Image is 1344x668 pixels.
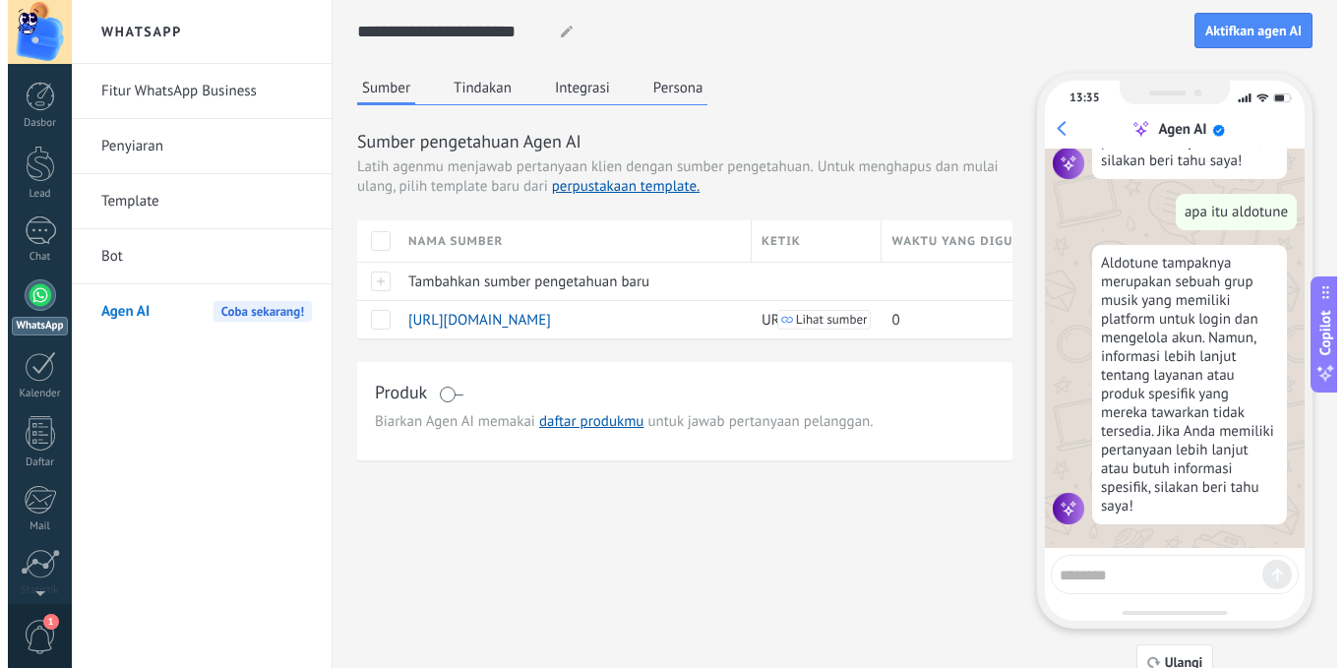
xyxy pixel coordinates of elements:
img: agent icon [1045,148,1076,179]
div: Chat [4,251,61,264]
span: URL [754,311,779,330]
span: [URL][DOMAIN_NAME] [400,311,543,330]
li: Fitur WhatsApp Business [64,64,324,119]
div: Daftar [4,456,61,469]
button: Sumber [349,73,407,105]
a: perpustakaan template. [544,177,693,196]
img: agent icon [1045,493,1076,524]
span: Copilot [1308,310,1327,355]
a: daftar produkmu [531,412,637,431]
a: Bot [93,229,304,284]
div: apa itu aldotune [1168,194,1289,230]
span: Latih agenmu menjawab pertanyaan klien dengan sumber pengetahuan. [349,157,806,177]
a: Fitur WhatsApp Business [93,64,304,119]
span: Tambahkan sumber pengetahuan baru [400,273,641,291]
h3: Sumber pengetahuan Agen AI [349,129,1005,153]
div: Mail [4,520,61,533]
span: 0 [884,311,891,330]
div: Nama sumber [391,220,743,262]
div: Kalender [4,388,61,400]
span: Coba sekarang! [206,301,304,322]
span: Lihat sumber [788,313,860,327]
span: 1 [35,614,51,630]
li: Bot [64,229,324,284]
li: Penyiaran [64,119,324,174]
button: Persona [641,73,701,102]
div: Dasbor [4,117,61,130]
div: Waktu yang digunakan [874,220,1005,262]
span: Biarkan Agen AI memakai untuk jawab pertanyaan pelanggan. [367,412,987,432]
div: Aldotune tampaknya merupakan sebuah grup musik yang memiliki platform untuk login dan mengelola a... [1084,245,1279,524]
span: Aktifkan agen AI [1197,24,1294,37]
button: Copilot [1303,276,1330,393]
span: Agen AI [93,284,142,339]
div: https://aldotune.biz.id [391,301,734,338]
div: URL [744,301,865,338]
div: Agen AI [1150,120,1198,139]
div: Ketik [744,220,874,262]
a: Penyiaran [93,119,304,174]
button: Aktifkan agen AI [1187,13,1305,48]
div: Lead [4,188,61,201]
h3: Produk [367,380,419,404]
a: Agen AICoba sekarang! [93,284,304,339]
span: Untuk menghapus dan mulai ulang, pilih template baru dari [349,157,991,196]
li: Agen AI [64,284,324,338]
div: 13:35 [1062,91,1091,105]
div: 0 [874,301,990,338]
button: Integrasi [542,73,607,102]
li: Template [64,174,324,229]
button: Tindakan [441,73,509,102]
div: WhatsApp [4,317,60,335]
a: Template [93,174,304,229]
